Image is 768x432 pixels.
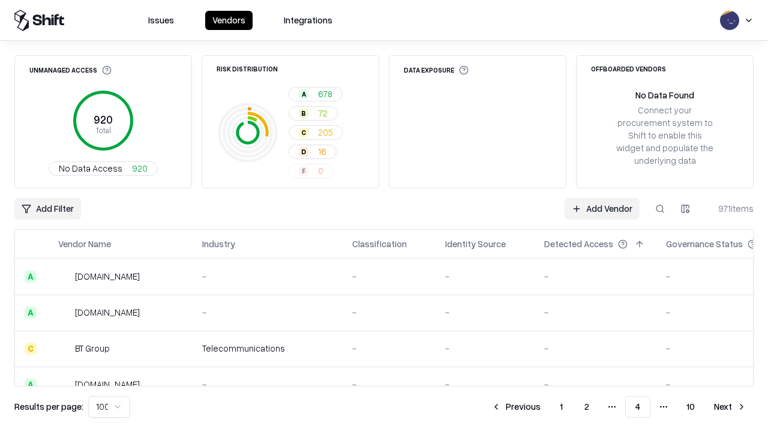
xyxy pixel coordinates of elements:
[202,378,333,391] div: -
[299,89,308,99] div: A
[58,238,111,250] div: Vendor Name
[625,396,650,418] button: 4
[445,270,525,283] div: -
[299,147,308,157] div: D
[75,378,140,391] div: [DOMAIN_NAME]
[575,396,599,418] button: 2
[202,238,235,250] div: Industry
[75,306,140,319] div: [DOMAIN_NAME]
[544,306,647,319] div: -
[59,162,122,175] span: No Data Access
[202,306,333,319] div: -
[544,342,647,355] div: -
[205,11,253,30] button: Vendors
[289,125,343,140] button: C205
[484,396,548,418] button: Previous
[544,378,647,391] div: -
[132,162,148,175] span: 920
[544,238,613,250] div: Detected Access
[289,87,343,101] button: A678
[25,379,37,391] div: A
[25,307,37,319] div: A
[25,271,37,283] div: A
[318,126,333,139] span: 205
[550,396,572,418] button: 1
[484,396,754,418] nav: pagination
[289,106,338,121] button: B72
[95,125,111,135] tspan: Total
[544,270,647,283] div: -
[404,65,469,75] div: Data Exposure
[352,306,426,319] div: -
[299,128,308,137] div: C
[141,11,181,30] button: Issues
[352,270,426,283] div: -
[677,396,704,418] button: 10
[277,11,340,30] button: Integrations
[352,342,426,355] div: -
[666,238,743,250] div: Governance Status
[707,396,754,418] button: Next
[352,238,407,250] div: Classification
[58,343,70,355] img: BT Group
[706,202,754,215] div: 971 items
[14,198,81,220] button: Add Filter
[445,342,525,355] div: -
[635,89,694,101] div: No Data Found
[445,238,506,250] div: Identity Source
[299,109,308,118] div: B
[202,270,333,283] div: -
[29,65,112,75] div: Unmanaged Access
[75,270,140,283] div: [DOMAIN_NAME]
[318,145,326,158] span: 16
[445,378,525,391] div: -
[318,88,332,100] span: 678
[94,113,113,126] tspan: 920
[565,198,640,220] a: Add Vendor
[58,379,70,391] img: rheinhausdenver.com
[591,65,666,72] div: Offboarded Vendors
[352,378,426,391] div: -
[445,306,525,319] div: -
[289,145,337,159] button: D16
[49,161,158,176] button: No Data Access920
[14,400,83,413] p: Results per page:
[25,343,37,355] div: C
[615,104,715,167] div: Connect your procurement system to Shift to enable this widget and populate the underlying data
[75,342,110,355] div: BT Group
[202,342,333,355] div: Telecommunications
[58,271,70,283] img: xynexis.com
[58,307,70,319] img: sense2.com.au
[318,107,328,119] span: 72
[217,65,278,72] div: Risk Distribution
